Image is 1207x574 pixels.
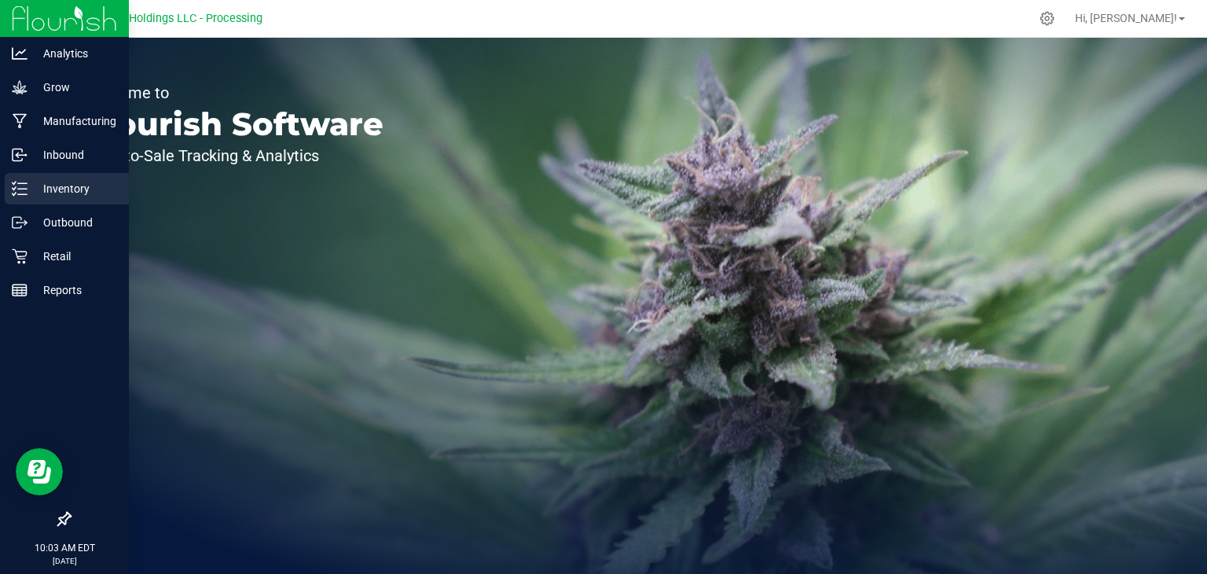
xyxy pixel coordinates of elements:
[28,213,122,232] p: Outbound
[12,248,28,264] inline-svg: Retail
[7,555,122,567] p: [DATE]
[16,448,63,495] iframe: Resource center
[1075,12,1177,24] span: Hi, [PERSON_NAME]!
[28,145,122,164] p: Inbound
[58,12,262,25] span: Riviera Creek Holdings LLC - Processing
[12,46,28,61] inline-svg: Analytics
[28,112,122,131] p: Manufacturing
[28,281,122,300] p: Reports
[12,282,28,298] inline-svg: Reports
[12,113,28,129] inline-svg: Manufacturing
[85,85,383,101] p: Welcome to
[7,541,122,555] p: 10:03 AM EDT
[1037,11,1057,26] div: Manage settings
[85,109,383,140] p: Flourish Software
[12,215,28,230] inline-svg: Outbound
[28,179,122,198] p: Inventory
[28,44,122,63] p: Analytics
[12,79,28,95] inline-svg: Grow
[85,148,383,164] p: Seed-to-Sale Tracking & Analytics
[12,181,28,197] inline-svg: Inventory
[28,247,122,266] p: Retail
[28,78,122,97] p: Grow
[12,147,28,163] inline-svg: Inbound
